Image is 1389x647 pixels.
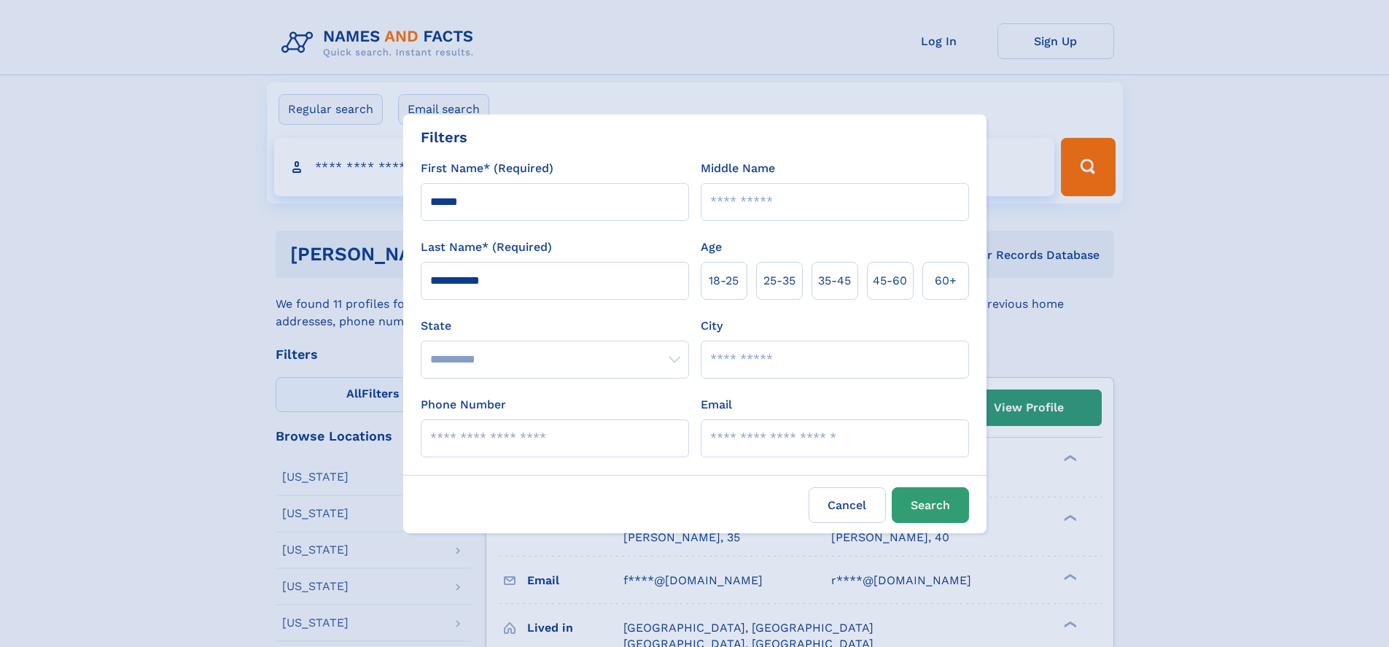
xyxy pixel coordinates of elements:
[701,239,722,256] label: Age
[709,272,739,290] span: 18‑25
[701,160,775,177] label: Middle Name
[873,272,907,290] span: 45‑60
[421,239,552,256] label: Last Name* (Required)
[763,272,795,290] span: 25‑35
[892,487,969,523] button: Search
[421,126,467,148] div: Filters
[421,317,689,335] label: State
[701,317,723,335] label: City
[935,272,957,290] span: 60+
[421,396,506,414] label: Phone Number
[701,396,732,414] label: Email
[421,160,553,177] label: First Name* (Required)
[809,487,886,523] label: Cancel
[818,272,851,290] span: 35‑45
